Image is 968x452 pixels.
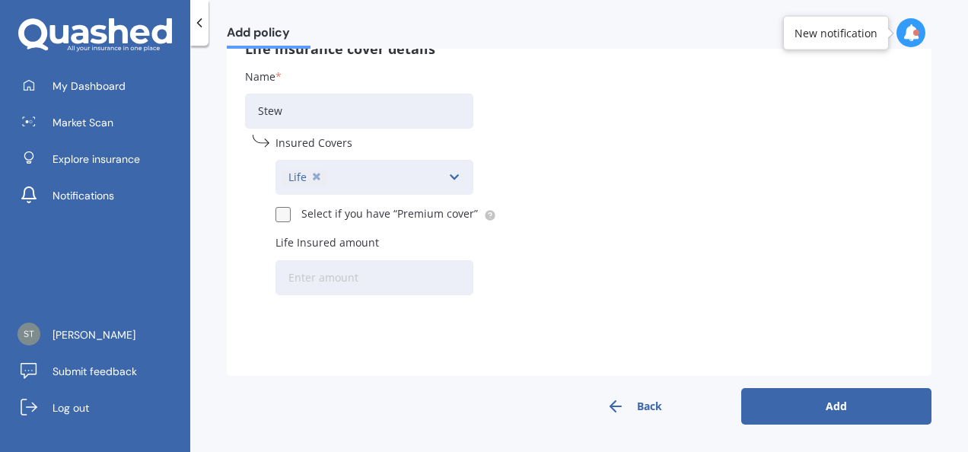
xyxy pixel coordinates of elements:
[18,323,40,345] img: da10dc66365ba1eddd087fd89e0c3e83
[53,188,114,203] span: Notifications
[53,151,140,167] span: Explore insurance
[275,260,473,295] input: Enter amount
[11,356,190,387] a: Submit feedback
[227,25,310,46] span: Add policy
[275,236,379,250] span: Life Insured amount
[245,94,473,129] input: Enter name
[11,107,190,138] a: Market Scan
[53,400,89,415] span: Log out
[282,170,326,185] a: Life
[11,144,190,174] a: Explore insurance
[11,180,190,211] a: Notifications
[245,69,275,84] span: Name
[53,327,135,342] span: [PERSON_NAME]
[11,393,190,423] a: Log out
[11,71,190,101] a: My Dashboard
[53,115,113,130] span: Market Scan
[741,388,931,425] button: Add
[11,320,190,350] a: [PERSON_NAME]
[794,25,877,40] div: New notification
[301,208,496,221] span: Select if you have “Premium cover”
[53,78,126,94] span: My Dashboard
[53,364,137,379] span: Submit feedback
[275,135,352,150] span: Insured Covers
[245,40,913,58] h3: Life insurance cover details
[539,388,729,425] button: Back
